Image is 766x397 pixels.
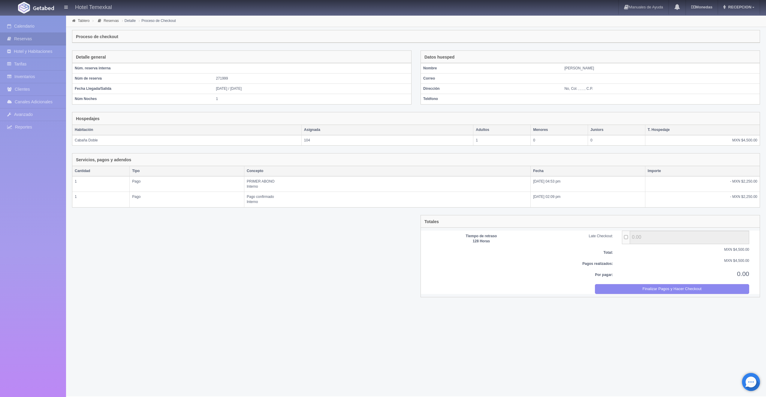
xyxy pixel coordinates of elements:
[421,74,562,84] th: Correo
[33,6,54,10] img: Getabed
[624,235,628,239] input: ...
[645,176,760,192] td: - MXN $2,250.00
[562,84,760,94] td: No, Col. , , , , C.P.
[531,125,588,135] th: Menores
[18,2,30,14] img: Getabed
[536,234,617,239] div: Late Checkout:
[531,176,645,192] td: [DATE] 04:53 pm
[72,176,130,192] td: 1
[645,192,760,207] td: - MXN $2,250.00
[595,284,749,294] button: Finalizar Pagos y Hacer Checkout
[645,135,760,145] td: MXN $4,500.00
[424,220,439,224] h4: Totales
[130,176,244,192] td: Pago
[630,231,749,244] input: ...
[691,5,712,9] b: Monedas
[421,63,562,74] th: Nombre
[421,94,562,104] th: Teléfono
[617,247,754,252] div: MXN $4,500.00
[72,192,130,207] td: 1
[72,135,301,145] td: Cabaña Doble
[76,117,100,121] h4: Hospedajes
[473,125,531,135] th: Adultos
[595,273,613,277] b: Por pagar:
[582,262,613,266] b: Pagos realizados:
[645,166,760,176] th: Importe
[76,55,106,59] h4: Detalle general
[78,19,89,23] a: Tablero
[72,63,213,74] th: Núm. reserva interna
[72,94,213,104] th: Núm Noches
[531,135,588,145] td: 0
[76,158,131,162] h4: Servicios, pagos y adendos
[603,250,613,255] b: Total:
[72,166,130,176] th: Cantidad
[213,84,411,94] td: [DATE] / [DATE]
[562,63,760,74] td: [PERSON_NAME]
[588,125,645,135] th: Juniors
[137,18,177,23] li: Proceso de Checkout
[244,166,530,176] th: Concepto
[213,94,411,104] td: 1
[72,125,301,135] th: Habitación
[727,5,751,9] span: RECEPCION
[301,125,473,135] th: Asignada
[473,135,531,145] td: 1
[617,258,754,263] div: MXN $4,500.00
[466,234,497,243] b: Tiempo de retraso 128 Horas
[588,135,645,145] td: 0
[72,84,213,94] th: Fecha Llegada/Salida
[531,192,645,207] td: [DATE] 02:09 pm
[617,269,754,278] div: 0.00
[244,176,530,192] td: PRIMER ABONO Interno
[531,166,645,176] th: Fecha
[421,84,562,94] th: Dirección
[72,74,213,84] th: Núm de reserva
[424,55,454,59] h4: Datos huesped
[213,74,411,84] td: 271999
[244,192,530,207] td: Pago confirmado Interno
[76,35,118,39] h4: Proceso de checkout
[75,3,112,11] h4: Hotel Temexkal
[301,135,473,145] td: 104
[645,125,760,135] th: T. Hospedaje
[130,192,244,207] td: Pago
[120,18,137,23] li: Detalle
[130,166,244,176] th: Tipo
[104,19,119,23] a: Reservas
